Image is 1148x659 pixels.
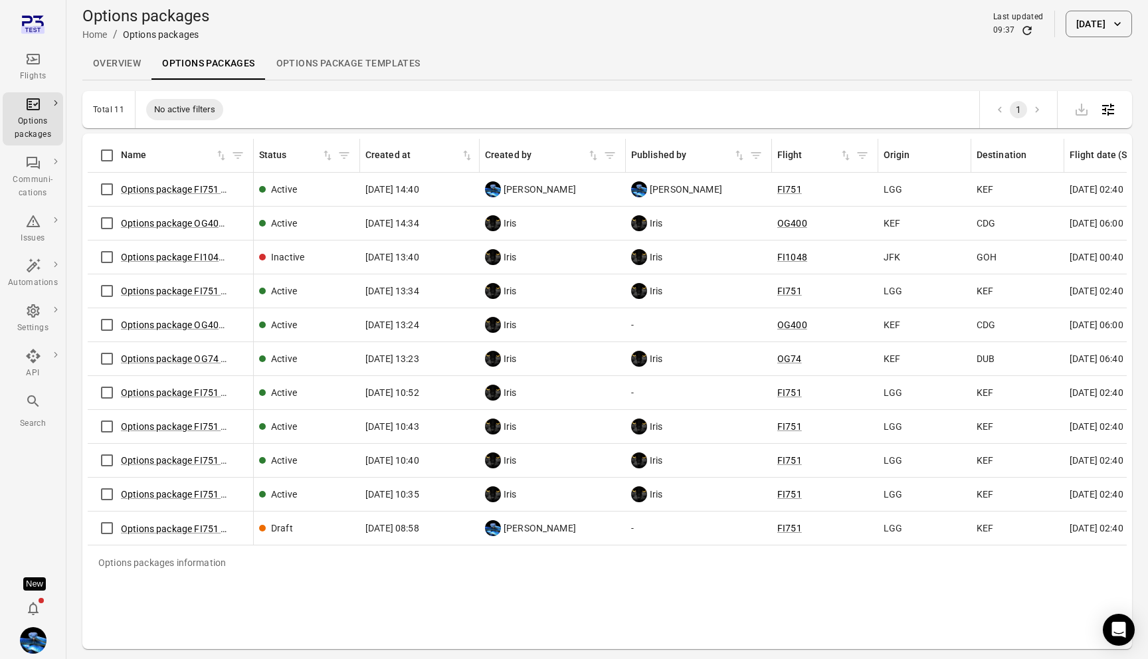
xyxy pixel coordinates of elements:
span: Created by [485,148,600,163]
span: [DATE] 02:40 [1070,521,1123,535]
span: [DATE] 06:00 [1070,217,1123,230]
div: Sort by flight date (STD) in ascending order [777,148,852,163]
button: [DATE] [1066,11,1132,37]
span: LGG [884,183,902,196]
div: Sort by created at in ascending order [365,148,474,163]
span: JFK [884,250,900,264]
span: LGG [884,420,902,433]
div: Total 11 [93,105,124,114]
div: 09:37 [993,24,1015,37]
span: [DATE] 02:40 [1070,420,1123,433]
a: Options packages [151,48,265,80]
a: Settings [3,299,63,339]
div: Sort by status in ascending order [259,148,334,163]
div: Sort by published by in ascending order [631,148,746,163]
span: Iris [504,420,517,433]
img: images [631,486,647,502]
div: Options packages information [88,545,237,580]
div: - [631,386,767,399]
span: Iris [504,488,517,501]
span: [DATE] 10:35 [365,488,419,501]
div: Options packages [123,28,199,41]
button: Filter by flight [852,145,872,165]
span: Name [121,148,228,163]
img: images [485,452,501,468]
span: Flight [777,148,852,163]
span: Iris [504,284,517,298]
div: Active [271,284,297,298]
a: Communi-cations [3,151,63,204]
span: KEF [977,386,993,399]
img: images [485,249,501,265]
a: Options package OG400 ([DATE]) [121,218,261,229]
a: Options package FI751 ([DATE]) [121,421,256,432]
span: Iris [650,488,663,501]
img: images [485,419,501,434]
span: [PERSON_NAME] [504,521,576,535]
span: [DATE] 10:52 [365,386,419,399]
span: Iris [650,420,663,433]
a: FI751 [777,489,802,500]
button: Open table configuration [1095,96,1121,123]
img: images [485,317,501,333]
button: Search [3,389,63,434]
a: Options package FI751 ([DATE]) [121,184,256,195]
img: images [631,283,647,299]
div: Active [271,183,297,196]
a: Options package FI1048 ([DATE]) [121,252,261,262]
span: Iris [650,454,663,467]
span: KEF [977,521,993,535]
a: Options package FI751 ([DATE]) [121,455,256,466]
a: FI751 [777,286,802,296]
img: images [631,351,647,367]
a: OG74 [777,353,802,364]
img: images [485,351,501,367]
span: Please make a selection to export [1068,102,1095,115]
a: Options package FI751 ([DATE]) [121,387,256,398]
div: Flights [8,70,58,83]
a: Overview [82,48,151,80]
div: Sort by created by in ascending order [485,148,600,163]
span: Iris [504,250,517,264]
span: [PERSON_NAME] [650,183,722,196]
div: Active [271,420,297,433]
span: CDG [977,217,995,230]
div: Flight [777,148,839,163]
div: Status [259,148,321,163]
span: [DATE] 00:40 [1070,250,1123,264]
span: [DATE] 02:40 [1070,386,1123,399]
div: Origin [884,148,965,163]
div: Published by [631,148,733,163]
span: Filter by name [228,145,248,165]
div: Options packages [8,115,58,141]
button: Filter by created by [600,145,620,165]
span: Created at [365,148,474,163]
li: / [113,27,118,43]
span: Filter by status [334,145,354,165]
div: Active [271,386,297,399]
img: shutterstock-1708408498.jpg [631,181,647,197]
a: FI1048 [777,252,807,262]
span: DUB [977,352,995,365]
div: - [631,521,767,535]
span: Iris [650,352,663,365]
button: Options package FI751 ([DATE]) [121,522,229,535]
span: [DATE] 13:23 [365,352,419,365]
a: Options package OG74 ([DATE]) [121,353,255,364]
button: Refresh data [1020,24,1034,37]
div: Active [271,488,297,501]
span: Published by [631,148,746,163]
img: images [631,419,647,434]
a: Issues [3,209,63,249]
a: Flights [3,47,63,87]
div: Created by [485,148,587,163]
img: images [485,215,501,231]
div: - [631,318,767,331]
div: Settings [8,322,58,335]
span: LGG [884,521,902,535]
img: shutterstock-1708408498.jpg [485,520,501,536]
div: Local navigation [82,48,1132,80]
span: KEF [884,217,900,230]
